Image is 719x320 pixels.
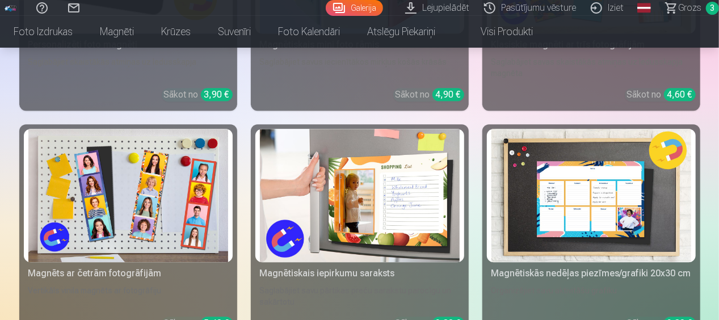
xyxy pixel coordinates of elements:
a: Magnēti [86,16,148,48]
div: Saglabājiet savas skaistākās atmiņas uz ledusskapja magnēta [487,56,696,79]
div: Sākot no [627,88,696,102]
div: Organizējiet savu aktivitāšu grafiku [487,285,696,308]
img: Magnētiskais iepirkumu saraksts [260,129,460,262]
span: Grozs [678,1,701,15]
div: 3,90 € [201,88,233,101]
div: Magnētiskās nedēļas piezīmes/grafiki 20x30 cm [487,267,696,280]
div: Saglabājiet savu pārtikas preču sarakstu parocīgu un sakārtotu [255,285,464,308]
div: Saglabājiet savus iecienītākos mirkļus košās krāsās [255,56,464,79]
a: Suvenīri [204,16,264,48]
div: Vertikāls vinila magnēts ar fotogrāfiju [24,285,233,308]
a: Krūzes [148,16,204,48]
img: Magnēts ar četrām fotogrāfijām [28,129,228,262]
div: Saglabājiet skaistākās atmiņas uz ledusskapja [24,56,233,79]
a: Visi produkti [449,16,546,48]
div: 4,90 € [432,88,464,101]
div: Sākot no [396,88,464,102]
div: Magnētiskais iepirkumu saraksts [255,267,464,280]
div: Sākot no [164,88,233,102]
img: /fa1 [5,5,17,11]
a: Foto kalendāri [264,16,354,48]
a: Atslēgu piekariņi [354,16,449,48]
span: 3 [706,2,719,15]
div: Magnēts ar četrām fotogrāfijām [24,267,233,280]
img: Magnētiskās nedēļas piezīmes/grafiki 20x30 cm [491,129,691,262]
div: 4,60 € [664,88,696,101]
